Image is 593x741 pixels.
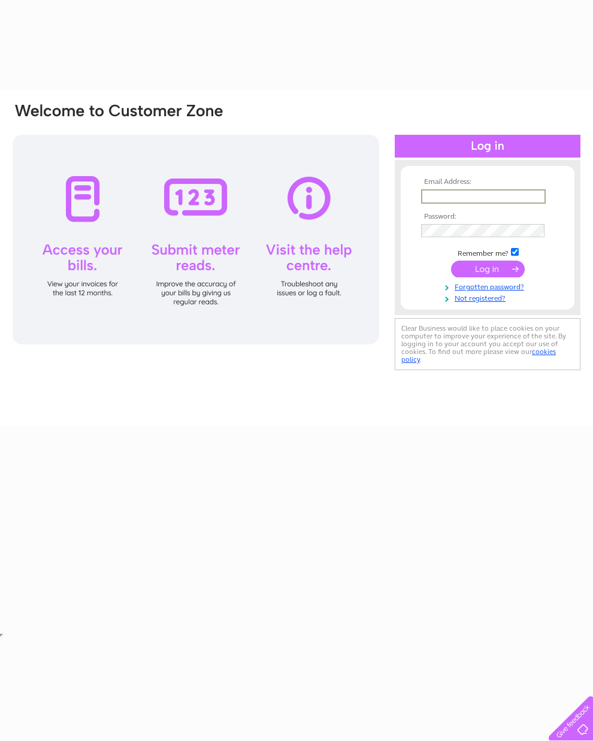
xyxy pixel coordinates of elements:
a: Not registered? [421,292,557,303]
td: Remember me? [418,246,557,258]
div: Clear Business would like to place cookies on your computer to improve your experience of the sit... [395,318,580,370]
input: Submit [451,261,525,277]
th: Email Address: [418,178,557,186]
a: Forgotten password? [421,280,557,292]
th: Password: [418,213,557,221]
a: cookies policy [401,347,556,364]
